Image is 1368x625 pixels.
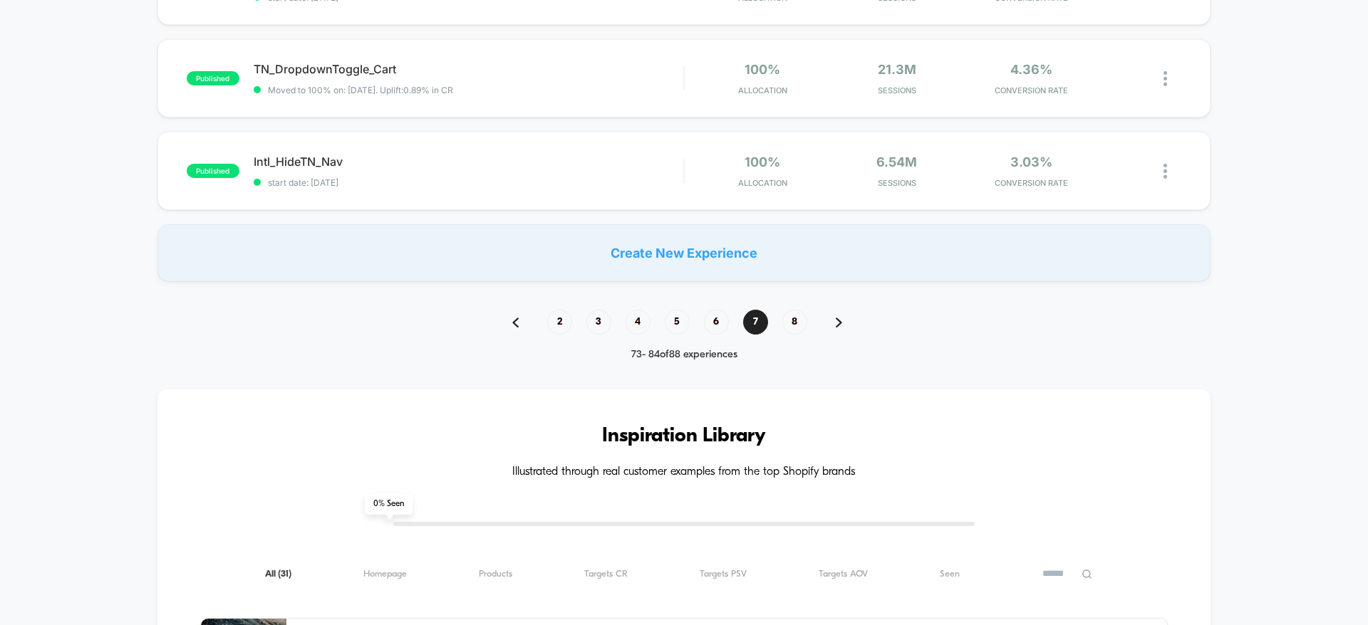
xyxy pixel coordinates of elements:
img: pagination back [512,317,519,327]
span: Seen [940,569,960,579]
span: CONVERSION RATE [968,178,1095,188]
span: Sessions [834,85,961,95]
span: Targets CR [584,569,628,579]
span: Homepage [363,569,407,579]
span: Allocation [738,85,787,95]
h3: Inspiration Library [200,425,1168,448]
img: close [1164,164,1167,179]
span: published [187,164,239,178]
span: Targets PSV [700,569,747,579]
span: 6 [704,310,729,335]
span: 4.36% [1010,62,1052,77]
span: start date: [DATE] [254,177,683,188]
span: 5 [665,310,690,335]
span: TN_DropdownToggle_Cart [254,62,683,76]
span: Targets AOV [819,569,868,579]
span: 21.3M [878,62,916,77]
img: pagination forward [836,317,842,327]
span: 100% [745,154,780,169]
span: Allocation [738,178,787,188]
span: 7 [743,310,768,335]
span: published [187,71,239,85]
div: 73 - 84 of 88 experiences [498,349,871,361]
span: CONVERSION RATE [968,85,1095,95]
span: Sessions [834,178,961,188]
span: 100% [745,62,780,77]
span: ( 31 ) [278,569,291,579]
span: 3 [586,310,611,335]
span: All [265,569,291,579]
span: 6.54M [876,154,917,169]
span: 8 [782,310,807,335]
span: 4 [626,310,651,335]
img: close [1164,71,1167,86]
span: 0 % Seen [365,493,413,515]
div: Create New Experience [157,224,1211,281]
span: Intl_HideTN_Nav [254,154,683,169]
span: Products [479,569,512,579]
h4: Illustrated through real customer examples from the top Shopify brands [200,466,1168,479]
span: 2 [547,310,572,335]
span: Moved to 100% on: [DATE] . Uplift: 0.89% in CR [268,85,453,95]
span: 3.03% [1010,154,1052,169]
